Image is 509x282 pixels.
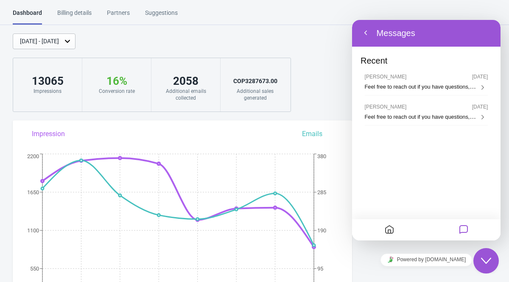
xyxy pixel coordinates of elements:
[91,74,143,88] div: 16 %
[30,202,45,218] button: Home
[13,8,42,25] div: Dashboard
[107,8,130,23] div: Partners
[57,8,92,23] div: Billing details
[473,248,501,274] iframe: chat widget
[20,37,59,46] div: [DATE] - [DATE]
[317,227,326,234] tspan: 190
[104,202,119,218] button: Messages
[8,80,140,109] div: [PERSON_NAME][DATE]Feel free to reach out if you have questions, I'd be happy to help :)
[120,84,136,90] span: [DATE]
[352,20,501,240] iframe: chat widget
[145,8,178,23] div: Suggestions
[317,189,326,195] tspan: 285
[22,88,73,95] div: Impressions
[91,88,143,95] div: Conversion rate
[27,153,39,159] tspan: 2200
[13,93,171,100] span: Feel free to reach out if you have questions, I'd be happy to help :)
[13,84,55,90] span: [PERSON_NAME]
[160,88,212,101] div: Additional emails collected
[229,74,281,88] div: COP 3287673.00
[352,250,501,269] iframe: chat widget
[160,74,212,88] div: 2058
[317,153,326,159] tspan: 380
[30,265,39,272] tspan: 550
[27,189,39,195] tspan: 1650
[22,74,73,88] div: 13065
[27,227,39,234] tspan: 1100
[13,63,171,70] span: Feel free to reach out if you have questions, I'd be happy to help :)
[317,265,323,272] tspan: 95
[229,88,281,101] div: Additional sales generated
